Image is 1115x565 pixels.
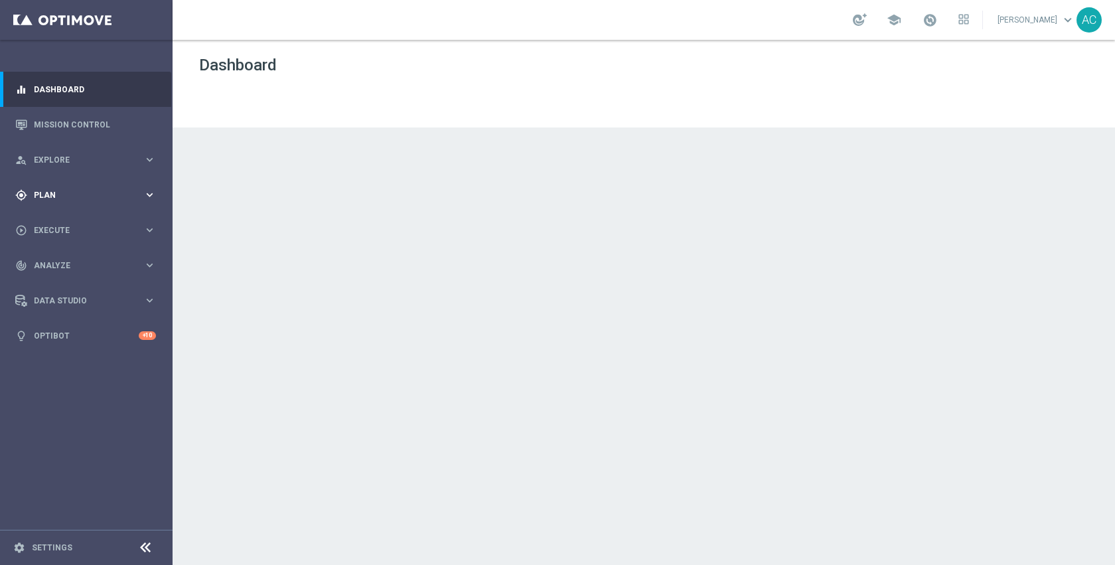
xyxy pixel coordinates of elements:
[15,84,27,96] i: equalizer
[15,224,143,236] div: Execute
[15,318,156,353] div: Optibot
[887,13,901,27] span: school
[15,189,143,201] div: Plan
[143,259,156,272] i: keyboard_arrow_right
[15,225,157,236] button: play_circle_outline Execute keyboard_arrow_right
[143,153,156,166] i: keyboard_arrow_right
[15,260,157,271] button: track_changes Analyze keyboard_arrow_right
[15,331,157,341] button: lightbulb Optibot +10
[139,331,156,340] div: +10
[15,120,157,130] button: Mission Control
[34,156,143,164] span: Explore
[15,295,143,307] div: Data Studio
[15,260,143,272] div: Analyze
[15,330,27,342] i: lightbulb
[15,260,27,272] i: track_changes
[1077,7,1102,33] div: AC
[32,544,72,552] a: Settings
[34,107,156,142] a: Mission Control
[13,542,25,554] i: settings
[15,72,156,107] div: Dashboard
[34,191,143,199] span: Plan
[34,318,139,353] a: Optibot
[15,189,27,201] i: gps_fixed
[34,262,143,270] span: Analyze
[15,84,157,95] button: equalizer Dashboard
[15,224,27,236] i: play_circle_outline
[1061,13,1075,27] span: keyboard_arrow_down
[143,294,156,307] i: keyboard_arrow_right
[996,10,1077,30] a: [PERSON_NAME]keyboard_arrow_down
[34,226,143,234] span: Execute
[34,72,156,107] a: Dashboard
[15,190,157,201] button: gps_fixed Plan keyboard_arrow_right
[143,189,156,201] i: keyboard_arrow_right
[15,295,157,306] button: Data Studio keyboard_arrow_right
[15,154,27,166] i: person_search
[34,297,143,305] span: Data Studio
[15,107,156,142] div: Mission Control
[143,224,156,236] i: keyboard_arrow_right
[15,154,143,166] div: Explore
[15,155,157,165] button: person_search Explore keyboard_arrow_right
